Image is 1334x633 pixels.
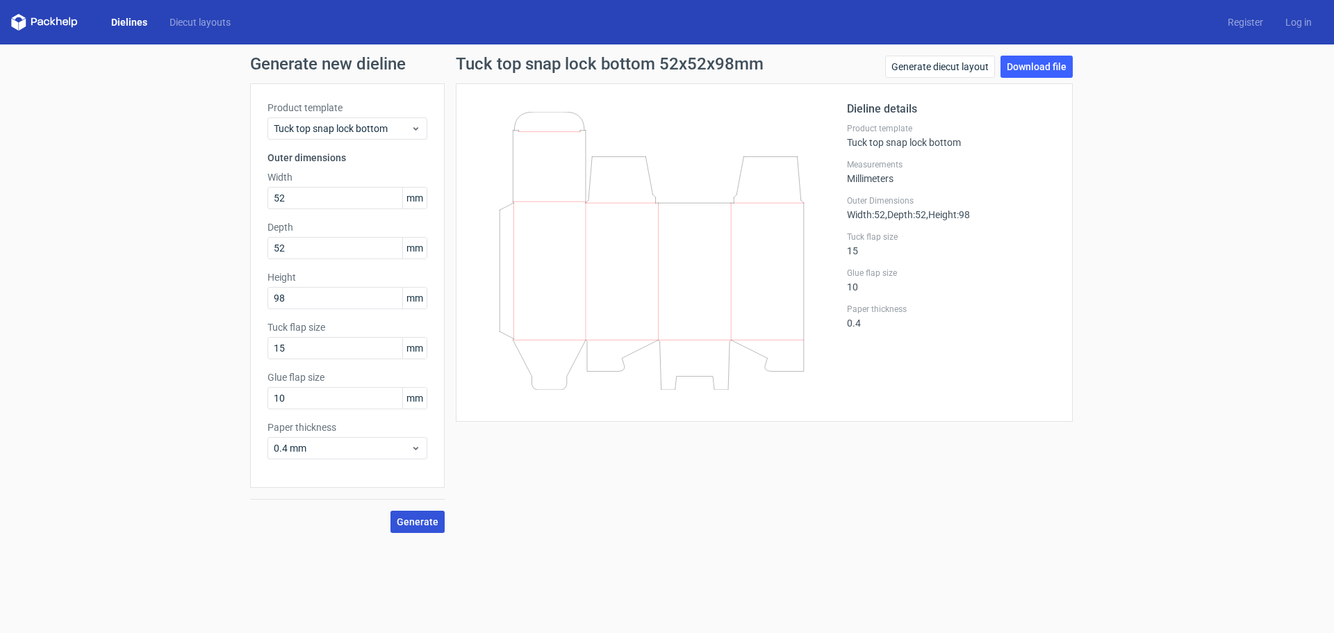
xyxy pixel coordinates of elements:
span: mm [402,388,427,409]
h1: Tuck top snap lock bottom 52x52x98mm [456,56,764,72]
div: 15 [847,231,1055,256]
label: Tuck flap size [267,320,427,334]
span: Generate [397,517,438,527]
span: mm [402,288,427,309]
h1: Generate new dieline [250,56,1084,72]
label: Depth [267,220,427,234]
div: 10 [847,268,1055,293]
a: Generate diecut layout [885,56,995,78]
label: Glue flap size [267,370,427,384]
a: Diecut layouts [158,15,242,29]
span: mm [402,238,427,258]
label: Tuck flap size [847,231,1055,242]
label: Paper thickness [847,304,1055,315]
label: Width [267,170,427,184]
label: Product template [847,123,1055,134]
div: Tuck top snap lock bottom [847,123,1055,148]
label: Paper thickness [267,420,427,434]
span: Tuck top snap lock bottom [274,122,411,135]
label: Measurements [847,159,1055,170]
label: Outer Dimensions [847,195,1055,206]
button: Generate [390,511,445,533]
div: Millimeters [847,159,1055,184]
span: Width : 52 [847,209,885,220]
span: mm [402,188,427,208]
a: Download file [1000,56,1073,78]
h2: Dieline details [847,101,1055,117]
span: , Depth : 52 [885,209,926,220]
a: Log in [1274,15,1323,29]
span: mm [402,338,427,359]
h3: Outer dimensions [267,151,427,165]
a: Register [1217,15,1274,29]
label: Glue flap size [847,268,1055,279]
span: 0.4 mm [274,441,411,455]
div: 0.4 [847,304,1055,329]
a: Dielines [100,15,158,29]
label: Height [267,270,427,284]
label: Product template [267,101,427,115]
span: , Height : 98 [926,209,970,220]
